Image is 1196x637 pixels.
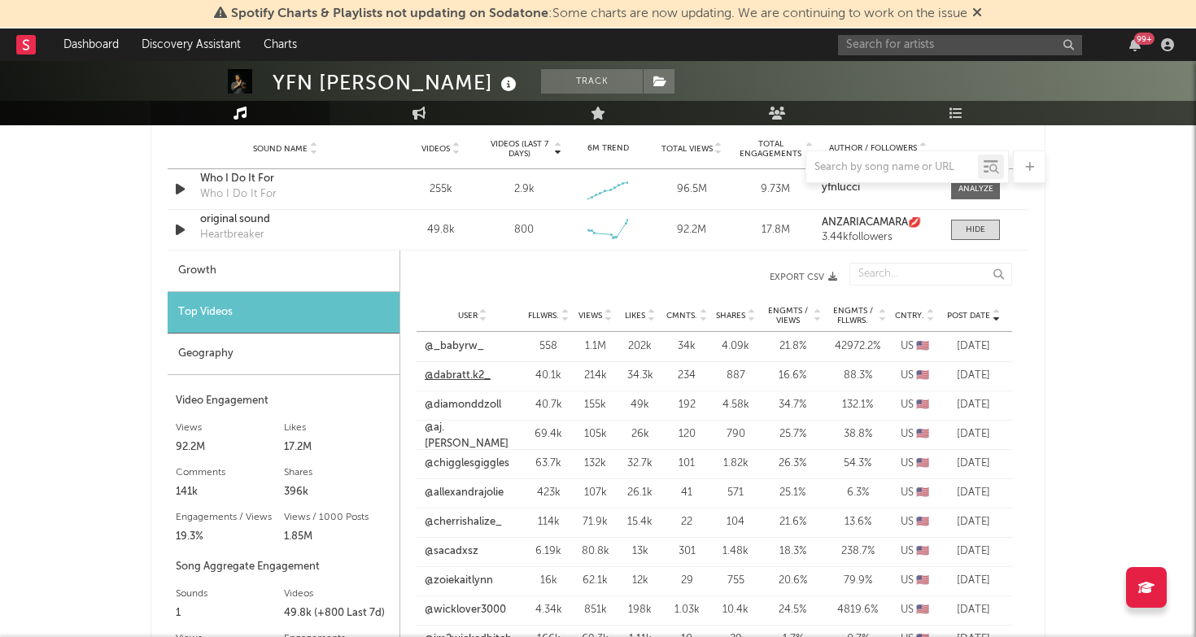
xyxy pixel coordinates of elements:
div: 571 [715,485,756,501]
div: Comments [176,463,284,482]
div: 9.73M [738,181,814,198]
a: @allexandrajolie [425,485,504,501]
div: US [894,426,935,443]
span: Cmnts. [666,311,697,321]
div: 192 [666,397,707,413]
div: 13.6 % [829,514,886,530]
div: 40.7k [528,397,569,413]
div: 54.3 % [829,456,886,472]
span: Likes [625,311,645,321]
input: Search by song name or URL [806,161,978,174]
button: Track [541,69,643,94]
div: 25.1 % [764,485,821,501]
div: 1.03k [666,602,707,618]
span: 🇺🇸 [916,546,929,556]
div: Likes [284,418,392,438]
div: 32.7k [622,456,658,472]
div: 42972.2 % [829,338,886,355]
div: 29 [666,573,707,589]
a: original sound [200,212,370,228]
span: Views [578,311,602,321]
div: 1 [176,604,284,623]
div: Views [176,418,284,438]
div: US [894,573,935,589]
a: @zoiekaitlynn [425,573,493,589]
span: 🇺🇸 [916,604,929,615]
div: 49.8k [403,222,478,238]
a: @aj.[PERSON_NAME] [425,420,520,452]
div: 92.2M [654,222,730,238]
a: yfnlucci [822,182,935,194]
div: 6.19k [528,543,569,560]
div: 34.7 % [764,397,821,413]
span: Engmts / Fllwrs. [829,306,876,325]
div: 49.8k (+800 Last 7d) [284,604,392,623]
div: US [894,543,935,560]
div: 21.8 % [764,338,821,355]
span: 🇺🇸 [916,517,929,527]
div: US [894,514,935,530]
a: @cherrishalize_ [425,514,502,530]
a: @diamonddzoll [425,397,501,413]
div: 80.8k [577,543,613,560]
div: 19.3% [176,527,284,547]
span: 🇺🇸 [916,487,929,498]
div: 3.44k followers [822,232,935,243]
div: 423k [528,485,569,501]
div: 214k [577,368,613,384]
div: Views / 1000 Posts [284,508,392,527]
div: 88.3 % [829,368,886,384]
div: US [894,397,935,413]
div: 238.7 % [829,543,886,560]
a: Charts [252,28,308,61]
div: 198k [622,602,658,618]
div: [DATE] [943,397,1004,413]
div: YFN [PERSON_NAME] [273,69,521,96]
div: [DATE] [943,573,1004,589]
div: 18.3 % [764,543,821,560]
div: Video Engagement [176,391,391,411]
div: [DATE] [943,456,1004,472]
div: 17.8M [738,222,814,238]
span: 🇺🇸 [916,429,929,439]
span: 🇺🇸 [916,458,929,469]
div: 25.7 % [764,426,821,443]
div: 4.09k [715,338,756,355]
div: [DATE] [943,338,1004,355]
div: 202k [622,338,658,355]
span: Videos [421,144,450,154]
div: 15.4k [622,514,658,530]
div: 141k [176,482,284,502]
div: US [894,368,935,384]
button: Export CSV [433,273,837,282]
div: 790 [715,426,756,443]
div: 800 [514,222,534,238]
div: US [894,602,935,618]
div: 1.1M [577,338,613,355]
span: : Some charts are now updating. We are continuing to work on the issue [231,7,967,20]
span: Videos (last 7 days) [487,139,552,159]
span: User [458,311,478,321]
div: 22 [666,514,707,530]
div: 4.58k [715,397,756,413]
div: 99 + [1134,33,1155,45]
div: Growth [168,251,399,292]
input: Search for artists [838,35,1082,55]
span: Shares [716,311,745,321]
span: Spotify Charts & Playlists not updating on Sodatone [231,7,548,20]
div: 755 [715,573,756,589]
div: 1.85M [284,527,392,547]
span: 🇺🇸 [916,341,929,351]
div: 132k [577,456,613,472]
div: Sounds [176,584,284,604]
a: Dashboard [52,28,130,61]
span: Dismiss [972,7,982,20]
div: 62.1k [577,573,613,589]
div: 16k [528,573,569,589]
div: 13k [622,543,658,560]
button: 99+ [1129,38,1141,51]
span: Cntry. [895,311,924,321]
div: 155k [577,397,613,413]
div: 255k [403,181,478,198]
span: 🇺🇸 [916,399,929,410]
